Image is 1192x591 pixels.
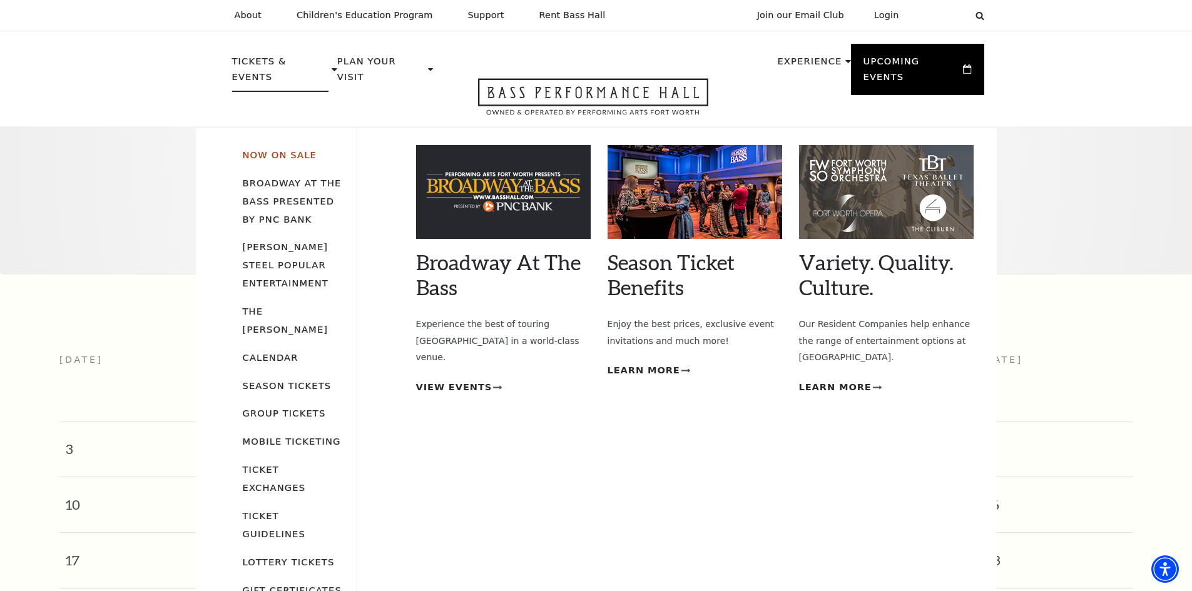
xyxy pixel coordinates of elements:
[608,363,680,378] span: Learn More
[468,10,504,21] p: Support
[243,464,306,493] a: Ticket Exchanges
[59,477,213,520] span: 10
[539,10,606,21] p: Rent Bass Hall
[799,380,872,395] span: Learn More
[232,54,329,92] p: Tickets & Events
[416,380,502,395] a: View Events
[243,306,329,335] a: The [PERSON_NAME]
[416,250,581,300] a: Broadway At The Bass
[243,510,305,539] a: Ticket Guidelines
[416,380,492,395] span: View Events
[433,78,753,126] a: Open this option
[243,149,317,160] a: Now On Sale
[980,422,1133,465] span: 9
[297,10,433,21] p: Children's Education Program
[1151,555,1179,583] div: Accessibility Menu
[979,355,1023,365] span: [DATE]
[243,352,298,363] a: Calendar
[416,316,591,366] p: Experience the best of touring [GEOGRAPHIC_DATA] in a world-class venue.
[799,145,974,239] img: Variety. Quality. Culture.
[243,241,329,288] a: [PERSON_NAME] Steel Popular Entertainment
[980,384,1133,409] span: 2
[243,436,341,447] a: Mobile Ticketing
[799,316,974,366] p: Our Resident Companies help enhance the range of entertainment options at [GEOGRAPHIC_DATA].
[235,10,262,21] p: About
[243,380,332,391] a: Season Tickets
[919,9,964,21] select: Select:
[980,533,1133,576] span: 23
[799,250,954,300] a: Variety. Quality. Culture.
[243,408,326,418] a: Group Tickets
[608,250,735,300] a: Season Ticket Benefits
[243,557,335,567] a: Lottery Tickets
[59,422,213,465] span: 3
[608,316,782,349] p: Enjoy the best prices, exclusive event invitations and much more!
[243,178,342,225] a: Broadway At The Bass presented by PNC Bank
[799,380,882,395] a: Learn More Variety. Quality. Culture.
[59,347,213,384] th: [DATE]
[980,477,1133,520] span: 16
[608,363,690,378] a: Learn More Season Ticket Benefits
[337,54,425,92] p: Plan Your Visit
[863,54,960,92] p: Upcoming Events
[777,54,842,76] p: Experience
[608,145,782,239] img: Season Ticket Benefits
[59,533,213,576] span: 17
[416,145,591,239] img: Broadway At The Bass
